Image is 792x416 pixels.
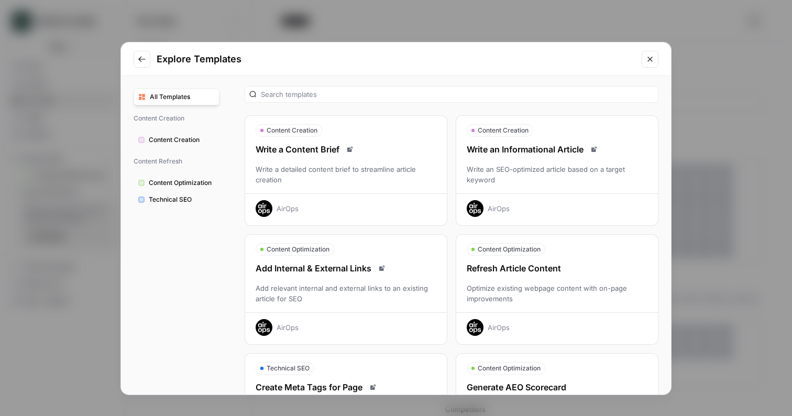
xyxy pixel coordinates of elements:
[478,364,541,373] span: Content Optimization
[478,245,541,254] span: Content Optimization
[488,322,510,333] div: AirOps
[245,262,447,275] div: Add Internal & External Links
[245,143,447,156] div: Write a Content Brief
[267,364,310,373] span: Technical SEO
[157,52,635,67] h2: Explore Templates
[456,234,658,345] button: Content OptimizationRefresh Article ContentOptimize existing webpage content with on-page improve...
[134,51,150,68] button: Go to previous step
[456,381,658,393] div: Generate AEO Scorecard
[277,203,299,214] div: AirOps
[149,135,215,145] span: Content Creation
[134,174,219,191] button: Content Optimization
[642,51,658,68] button: Close modal
[488,203,510,214] div: AirOps
[456,115,658,226] button: Content CreationWrite an Informational ArticleRead docsWrite an SEO-optimized article based on a ...
[245,234,447,345] button: Content OptimizationAdd Internal & External LinksRead docsAdd relevant internal and external link...
[134,191,219,208] button: Technical SEO
[456,143,658,156] div: Write an Informational Article
[478,126,529,135] span: Content Creation
[267,245,329,254] span: Content Optimization
[267,126,317,135] span: Content Creation
[134,132,219,148] button: Content Creation
[588,143,600,156] a: Read docs
[134,89,219,105] button: All Templates
[149,178,215,188] span: Content Optimization
[277,322,299,333] div: AirOps
[134,110,219,127] span: Content Creation
[376,262,388,275] a: Read docs
[245,164,447,185] div: Write a detailed content brief to streamline article creation
[261,89,654,100] input: Search templates
[245,381,447,393] div: Create Meta Tags for Page
[367,381,379,393] a: Read docs
[456,283,658,304] div: Optimize existing webpage content with on-page improvements
[344,143,356,156] a: Read docs
[245,283,447,304] div: Add relevant internal and external links to an existing article for SEO
[149,195,215,204] span: Technical SEO
[245,115,447,226] button: Content CreationWrite a Content BriefRead docsWrite a detailed content brief to streamline articl...
[456,164,658,185] div: Write an SEO-optimized article based on a target keyword
[150,92,215,102] span: All Templates
[456,262,658,275] div: Refresh Article Content
[134,152,219,170] span: Content Refresh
